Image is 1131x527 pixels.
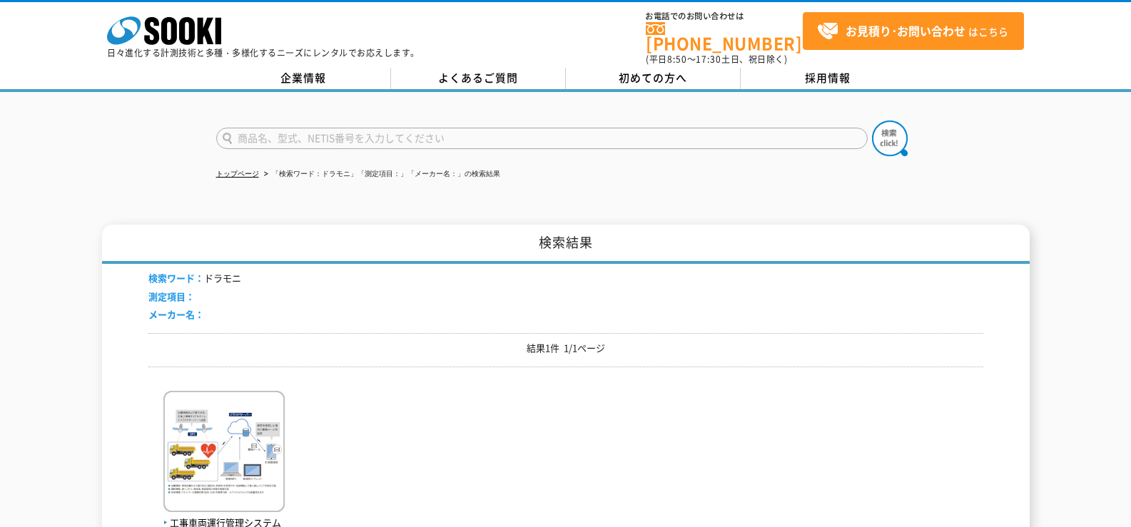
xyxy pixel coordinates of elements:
[148,271,204,285] span: 検索ワード：
[803,12,1024,50] a: お見積り･お問い合わせはこちら
[148,307,204,321] span: メーカー名：
[102,225,1030,264] h1: 検索結果
[148,271,241,286] li: ドラモニ
[148,290,195,303] span: 測定項目：
[646,12,803,21] span: お電話でのお問い合わせは
[696,53,721,66] span: 17:30
[846,22,965,39] strong: お見積り･お問い合わせ
[163,391,285,516] img: ドラモニ SOK-V100
[646,53,787,66] span: (平日 ～ 土日、祝日除く)
[646,22,803,51] a: [PHONE_NUMBER]
[667,53,687,66] span: 8:50
[107,48,420,57] p: 日々進化する計測技術と多種・多様化するニーズにレンタルでお応えします。
[619,70,687,86] span: 初めての方へ
[148,341,983,356] p: 結果1件 1/1ページ
[216,170,259,178] a: トップページ
[817,21,1008,42] span: はこちら
[216,68,391,89] a: 企業情報
[391,68,566,89] a: よくあるご質問
[872,121,908,156] img: btn_search.png
[261,167,500,182] li: 「検索ワード：ドラモニ」「測定項目：」「メーカー名：」の検索結果
[216,128,868,149] input: 商品名、型式、NETIS番号を入力してください
[566,68,741,89] a: 初めての方へ
[741,68,916,89] a: 採用情報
